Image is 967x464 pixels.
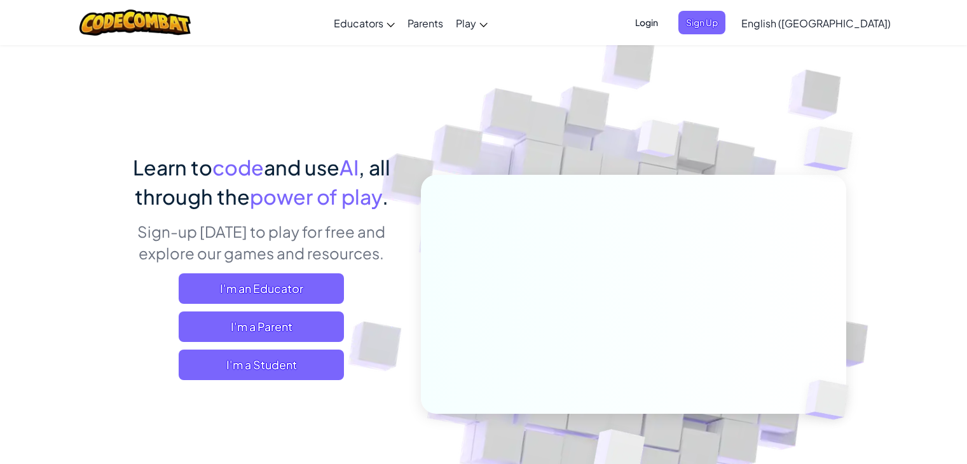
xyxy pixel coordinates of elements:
[678,11,725,34] button: Sign Up
[735,6,897,40] a: English ([GEOGRAPHIC_DATA])
[264,154,339,180] span: and use
[327,6,401,40] a: Educators
[449,6,494,40] a: Play
[334,17,383,30] span: Educators
[339,154,359,180] span: AI
[250,184,382,209] span: power of play
[382,184,388,209] span: .
[179,311,344,342] a: I'm a Parent
[628,11,666,34] button: Login
[778,95,888,203] img: Overlap cubes
[741,17,891,30] span: English ([GEOGRAPHIC_DATA])
[401,6,449,40] a: Parents
[79,10,191,36] img: CodeCombat logo
[783,353,879,446] img: Overlap cubes
[179,350,344,380] button: I'm a Student
[212,154,264,180] span: code
[133,154,212,180] span: Learn to
[179,273,344,304] a: I'm an Educator
[456,17,476,30] span: Play
[121,221,402,264] p: Sign-up [DATE] to play for free and explore our games and resources.
[613,95,704,189] img: Overlap cubes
